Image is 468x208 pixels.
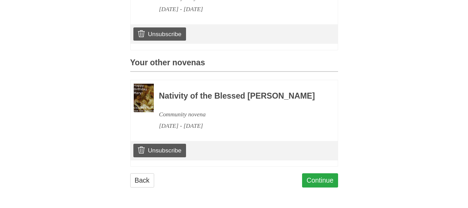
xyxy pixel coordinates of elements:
img: Novena image [134,84,154,112]
a: Unsubscribe [133,27,186,41]
div: [DATE] - [DATE] [159,3,319,15]
h3: Your other novenas [130,58,338,72]
h3: Nativity of the Blessed [PERSON_NAME] [159,92,319,101]
a: Unsubscribe [133,144,186,157]
div: [DATE] - [DATE] [159,120,319,132]
a: Continue [302,173,338,188]
a: Back [130,173,154,188]
div: Community novena [159,109,319,120]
